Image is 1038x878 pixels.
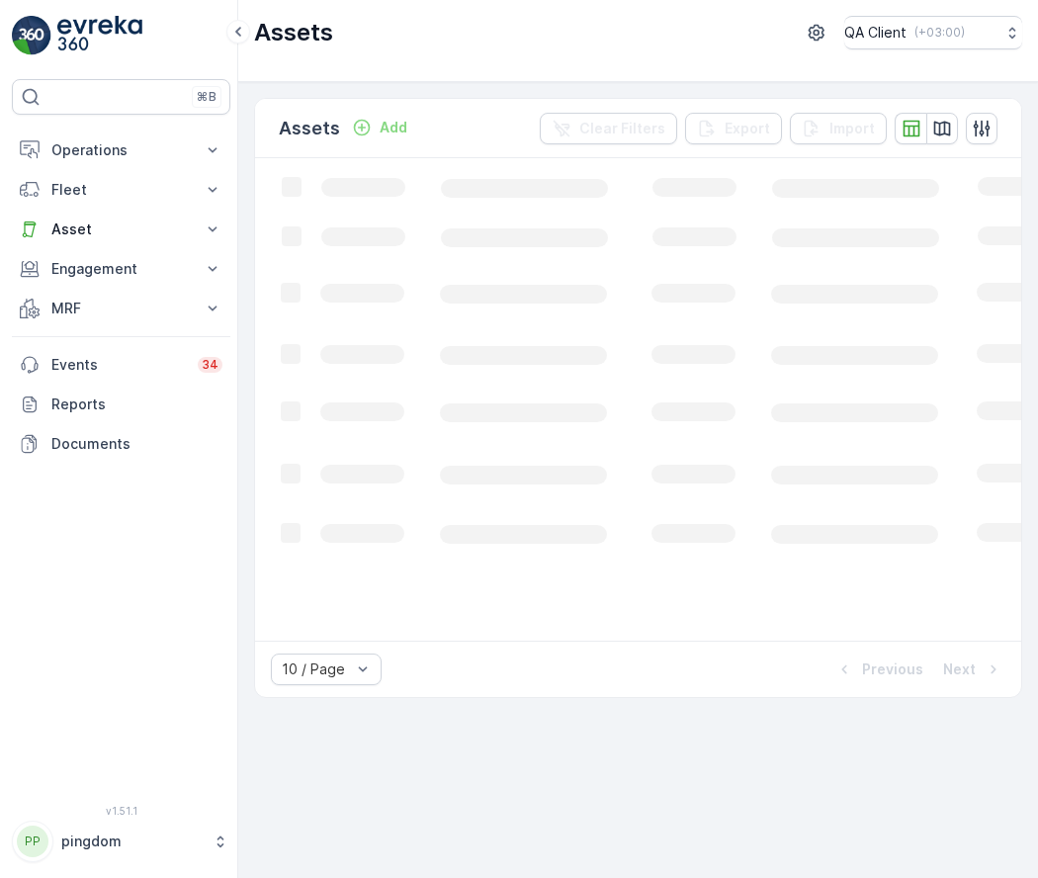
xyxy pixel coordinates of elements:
[17,826,48,857] div: PP
[254,17,333,48] p: Assets
[51,140,191,160] p: Operations
[862,659,923,679] p: Previous
[844,23,907,43] p: QA Client
[725,119,770,138] p: Export
[61,832,203,851] p: pingdom
[51,395,222,414] p: Reports
[540,113,677,144] button: Clear Filters
[914,25,965,41] p: ( +03:00 )
[12,345,230,385] a: Events34
[51,219,191,239] p: Asset
[51,299,191,318] p: MRF
[12,424,230,464] a: Documents
[57,16,142,55] img: logo_light-DOdMpM7g.png
[51,180,191,200] p: Fleet
[685,113,782,144] button: Export
[12,210,230,249] button: Asset
[279,115,340,142] p: Assets
[380,118,407,137] p: Add
[832,658,925,681] button: Previous
[12,821,230,862] button: PPpingdom
[579,119,665,138] p: Clear Filters
[12,16,51,55] img: logo
[12,385,230,424] a: Reports
[12,289,230,328] button: MRF
[12,170,230,210] button: Fleet
[829,119,875,138] p: Import
[12,249,230,289] button: Engagement
[941,658,1005,681] button: Next
[12,131,230,170] button: Operations
[12,805,230,817] span: v 1.51.1
[943,659,976,679] p: Next
[197,89,216,105] p: ⌘B
[790,113,887,144] button: Import
[51,434,222,454] p: Documents
[51,259,191,279] p: Engagement
[202,357,218,373] p: 34
[844,16,1022,49] button: QA Client(+03:00)
[51,355,186,375] p: Events
[344,116,415,139] button: Add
